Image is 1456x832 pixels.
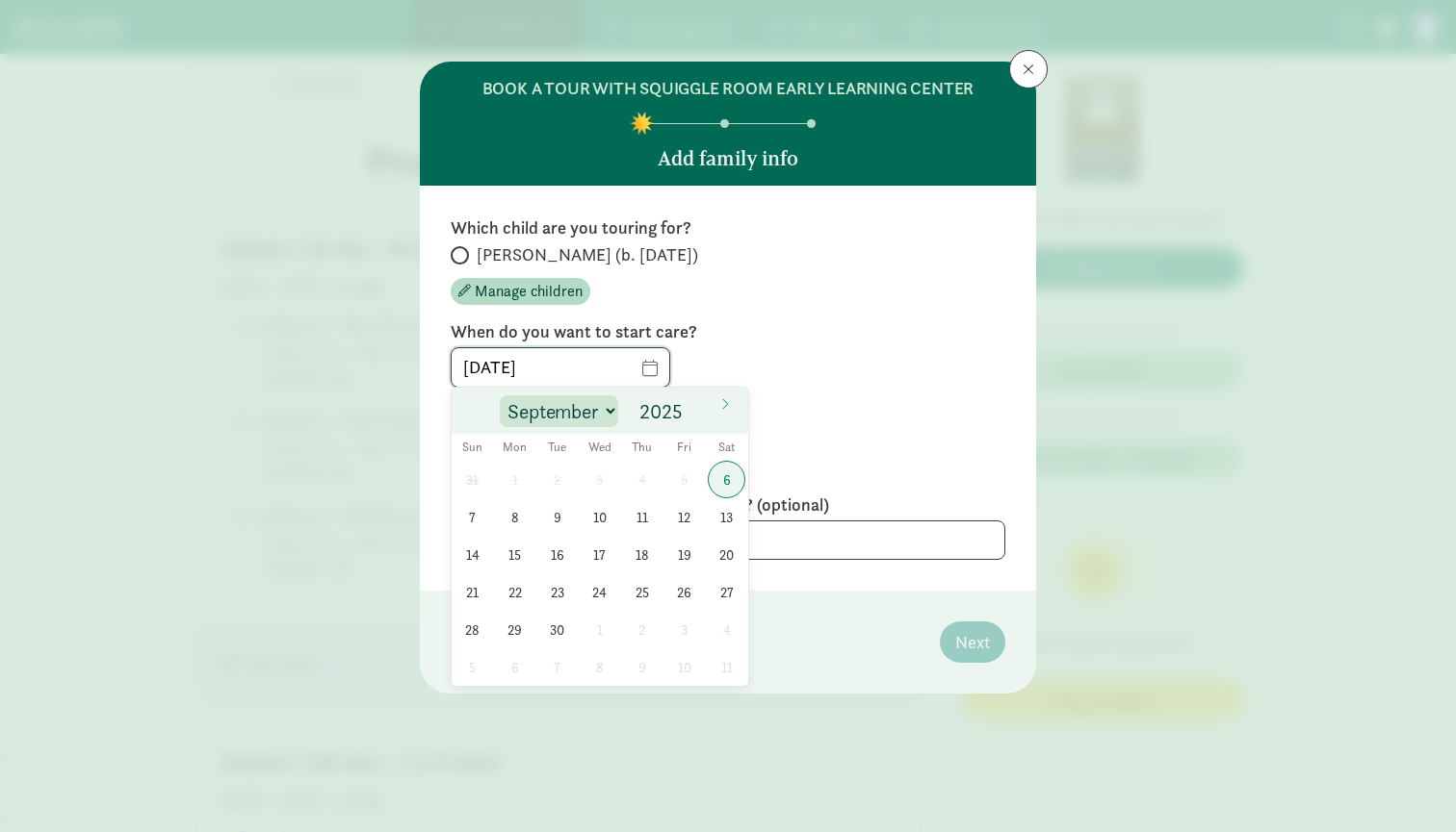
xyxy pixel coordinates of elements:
span: [PERSON_NAME] (b. [DATE]) [477,243,698,266]
button: Manage children [451,278,590,305]
span: September 16, 2025 [538,536,576,573]
span: Thu [621,441,663,454]
label: Any additional info you'd like to provide? (optional) [451,493,1005,517]
span: Tue [536,441,579,454]
span: October 6, 2025 [496,648,533,686]
input: Year [634,398,695,425]
h6: BOOK A TOUR WITH SQUIGGLE ROOM EARLY LEARNING CENTER [482,77,975,100]
span: September 26, 2025 [665,573,703,611]
span: Wed [579,441,621,454]
span: September 8, 2025 [496,498,533,536]
span: Fri [663,441,706,454]
span: Sun [452,441,494,454]
h5: Add family info [658,147,798,170]
label: When do you want to start care? [451,320,1005,343]
span: September 10, 2025 [581,498,618,536]
span: September 23, 2025 [538,573,576,611]
span: September 6, 2025 [708,461,745,498]
span: September 9, 2025 [538,498,576,536]
span: September 19, 2025 [665,536,703,573]
span: September 12, 2025 [665,498,703,536]
span: September 20, 2025 [708,536,745,573]
span: Manage children [475,280,583,303]
span: October 10, 2025 [665,648,703,686]
span: Sat [706,441,748,454]
span: Next [955,629,990,655]
label: Which child are you touring for? [451,216,1005,240]
span: October 7, 2025 [538,648,576,686]
span: September 30, 2025 [538,611,576,648]
span: September 28, 2025 [454,611,491,648]
span: September 14, 2025 [454,536,491,573]
span: September 22, 2025 [496,573,533,611]
span: Mon [494,441,536,454]
span: October 1, 2025 [581,611,618,648]
select: Month [500,395,618,427]
span: October 3, 2025 [665,611,703,648]
span: September 24, 2025 [581,573,618,611]
span: September 11, 2025 [623,498,661,536]
span: September 7, 2025 [454,498,491,536]
span: September 25, 2025 [623,573,661,611]
span: September 17, 2025 [581,536,618,573]
span: October 11, 2025 [708,648,745,686]
span: September 29, 2025 [496,611,533,648]
span: September 27, 2025 [708,573,745,611]
button: Next [940,621,1005,663]
span: September 15, 2025 [496,536,533,573]
span: September 13, 2025 [708,498,745,536]
span: October 2, 2025 [623,611,661,648]
label: Phone number [451,403,1005,426]
span: October 5, 2025 [454,648,491,686]
span: September 21, 2025 [454,573,491,611]
span: October 4, 2025 [708,611,745,648]
span: October 8, 2025 [581,648,618,686]
span: September 18, 2025 [623,536,661,573]
span: October 9, 2025 [623,648,661,686]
